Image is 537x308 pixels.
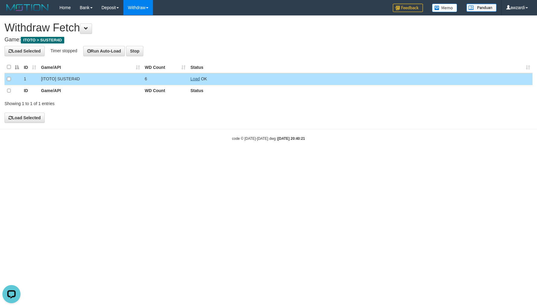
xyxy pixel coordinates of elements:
[188,85,532,96] th: Status
[21,37,64,43] span: ITOTO > SUSTER4D
[190,76,200,81] a: Load
[50,48,77,53] span: Timer stopped
[5,98,219,107] div: Showing 1 to 1 of 1 entries
[5,3,50,12] img: MOTION_logo.png
[432,4,457,12] img: Button%20Memo.svg
[466,4,497,12] img: panduan.png
[21,73,39,85] td: 1
[278,136,305,141] strong: [DATE] 20:40:21
[83,46,125,56] button: Run Auto-Load
[126,46,143,56] button: Stop
[201,76,207,81] span: OK
[145,76,147,81] span: 6
[5,37,532,43] h4: Game:
[39,85,142,96] th: Game/API
[393,4,423,12] img: Feedback.jpg
[188,61,532,73] th: Status: activate to sort column ascending
[21,61,39,73] th: ID: activate to sort column ascending
[142,85,188,96] th: WD Count
[39,61,142,73] th: Game/API: activate to sort column ascending
[5,22,532,34] h1: Withdraw Fetch
[232,136,305,141] small: code © [DATE]-[DATE] dwg |
[5,46,45,56] button: Load Selected
[5,113,45,123] button: Load Selected
[39,73,142,85] td: [ITOTO] SUSTER4D
[21,85,39,96] th: ID
[142,61,188,73] th: WD Count: activate to sort column ascending
[2,2,21,21] button: Open LiveChat chat widget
